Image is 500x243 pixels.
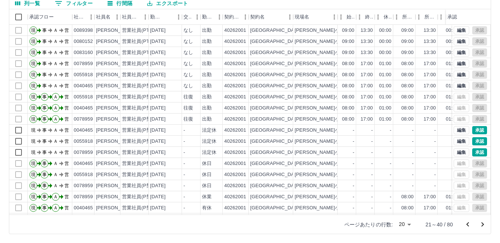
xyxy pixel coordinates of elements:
[401,71,414,78] div: 08:00
[424,116,436,123] div: 17:00
[183,160,185,167] div: -
[472,137,487,145] button: 承認
[250,9,265,25] div: 契約名
[53,72,58,77] text: Ａ
[379,116,391,123] div: 01:00
[150,27,166,34] div: [DATE]
[250,38,301,45] div: [GEOGRAPHIC_DATA]
[353,138,354,145] div: -
[150,94,166,101] div: [DATE]
[96,82,136,90] div: [PERSON_NAME]
[150,160,166,167] div: [DATE]
[150,9,163,25] div: 勤務日
[446,38,458,45] div: 00:00
[361,49,373,56] div: 13:30
[361,82,373,90] div: 17:00
[183,138,185,145] div: -
[42,28,47,33] text: 事
[224,49,246,56] div: 40262001
[342,49,354,56] div: 09:00
[53,61,58,66] text: Ａ
[31,94,36,99] text: 現
[446,71,458,78] div: 01:00
[64,83,69,88] text: 営
[202,138,216,145] div: 法定休
[183,127,185,134] div: -
[122,94,158,101] div: 営業社員(P契約)
[182,9,201,25] div: 交通費
[295,94,350,101] div: [PERSON_NAME]小学校
[342,38,354,45] div: 09:00
[295,127,350,134] div: [PERSON_NAME]小学校
[454,137,469,145] button: 編集
[224,94,246,101] div: 40262001
[250,82,301,90] div: [GEOGRAPHIC_DATA]
[183,105,193,112] div: 往復
[342,71,354,78] div: 08:00
[250,27,301,34] div: [GEOGRAPHIC_DATA]
[293,9,338,25] div: 現場名
[53,139,58,144] text: Ａ
[342,116,354,123] div: 08:00
[434,160,436,167] div: -
[224,71,246,78] div: 40262001
[412,160,414,167] div: -
[447,9,457,25] div: 承認
[202,105,212,112] div: 出勤
[454,48,469,57] button: 編集
[96,60,136,67] div: [PERSON_NAME]
[240,11,251,23] button: メニュー
[393,9,415,25] div: 所定開始
[434,138,436,145] div: -
[42,94,47,99] text: 事
[250,60,301,67] div: [GEOGRAPHIC_DATA]
[150,138,166,145] div: [DATE]
[353,160,354,167] div: -
[150,49,166,56] div: [DATE]
[96,94,136,101] div: [PERSON_NAME]
[122,105,158,112] div: 営業社員(P契約)
[183,71,193,78] div: なし
[122,49,161,56] div: 営業社員(PT契約)
[475,217,490,232] button: 次のページへ
[31,150,36,155] text: 現
[353,149,354,156] div: -
[29,9,54,25] div: 承認フロー
[329,11,340,23] button: メニュー
[64,28,69,33] text: 営
[31,83,36,88] text: 現
[122,149,158,156] div: 営業社員(P契約)
[295,49,350,56] div: [PERSON_NAME]小学校
[365,9,373,25] div: 終業
[74,60,93,67] div: 0078959
[96,71,136,78] div: [PERSON_NAME]
[379,27,391,34] div: 00:00
[31,117,36,122] text: 現
[201,9,223,25] div: 勤務区分
[454,37,469,45] button: 編集
[472,126,487,134] button: 承認
[224,27,246,34] div: 40262001
[250,138,301,145] div: [GEOGRAPHIC_DATA]
[454,71,469,79] button: 編集
[42,128,47,133] text: 事
[74,149,93,156] div: 0078959
[361,60,373,67] div: 17:00
[183,60,193,67] div: なし
[424,94,436,101] div: 17:00
[224,60,246,67] div: 40262001
[250,127,301,134] div: [GEOGRAPHIC_DATA]
[424,82,436,90] div: 17:00
[454,148,469,156] button: 編集
[74,49,93,56] div: 0083160
[150,149,166,156] div: [DATE]
[434,127,436,134] div: -
[74,105,93,112] div: 0040465
[390,160,391,167] div: -
[401,38,414,45] div: 09:00
[42,105,47,111] text: 事
[371,138,373,145] div: -
[224,82,246,90] div: 40262001
[122,71,158,78] div: 営業社員(P契約)
[379,49,391,56] div: 00:00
